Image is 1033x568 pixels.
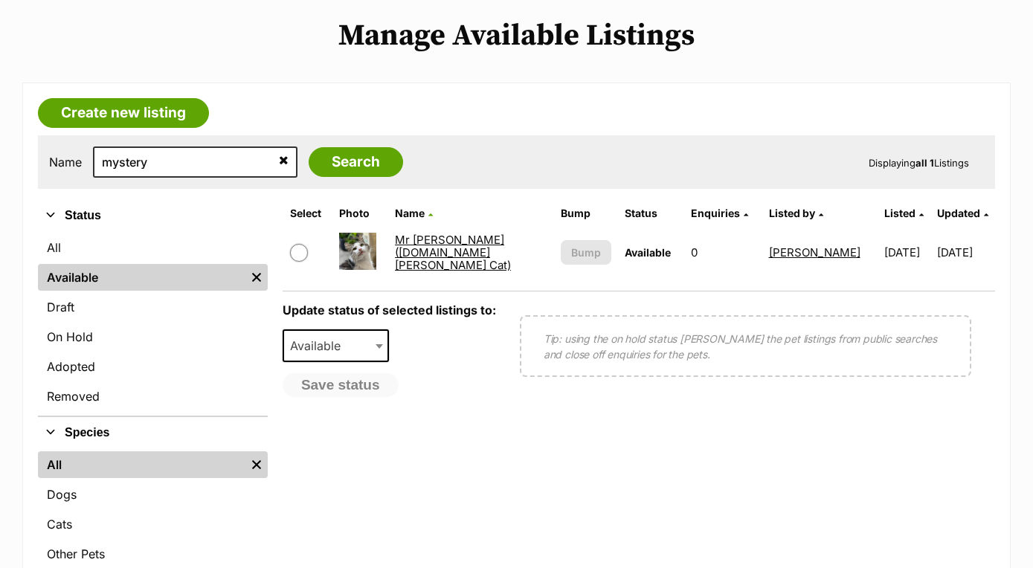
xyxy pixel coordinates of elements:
[38,423,268,442] button: Species
[869,157,969,169] span: Displaying Listings
[395,233,511,273] a: Mr [PERSON_NAME] ([DOMAIN_NAME] [PERSON_NAME] Cat)
[878,227,935,278] td: [DATE]
[38,540,268,567] a: Other Pets
[38,231,268,416] div: Status
[333,201,387,225] th: Photo
[283,303,496,317] label: Update status of selected listings to:
[38,451,245,478] a: All
[38,383,268,410] a: Removed
[283,373,399,397] button: Save status
[284,335,355,356] span: Available
[769,207,815,219] span: Listed by
[884,207,915,219] span: Listed
[38,234,268,261] a: All
[284,201,332,225] th: Select
[937,207,980,219] span: Updated
[245,451,268,478] a: Remove filter
[937,207,988,219] a: Updated
[937,227,994,278] td: [DATE]
[544,331,947,362] p: Tip: using the on hold status [PERSON_NAME] the pet listings from public searches and close off e...
[555,201,617,225] th: Bump
[38,294,268,320] a: Draft
[691,207,748,219] a: Enquiries
[769,207,823,219] a: Listed by
[884,207,924,219] a: Listed
[769,245,860,259] a: [PERSON_NAME]
[283,329,390,362] span: Available
[38,353,268,380] a: Adopted
[395,207,433,219] a: Name
[38,323,268,350] a: On Hold
[38,511,268,538] a: Cats
[49,155,82,169] label: Name
[915,157,934,169] strong: all 1
[245,264,268,291] a: Remove filter
[561,240,611,265] button: Bump
[619,201,683,225] th: Status
[395,207,425,219] span: Name
[571,245,601,260] span: Bump
[38,481,268,508] a: Dogs
[38,98,209,128] a: Create new listing
[38,206,268,225] button: Status
[309,147,403,177] input: Search
[691,207,740,219] span: translation missing: en.admin.listings.index.attributes.enquiries
[38,264,245,291] a: Available
[685,227,762,278] td: 0
[625,246,671,259] span: Available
